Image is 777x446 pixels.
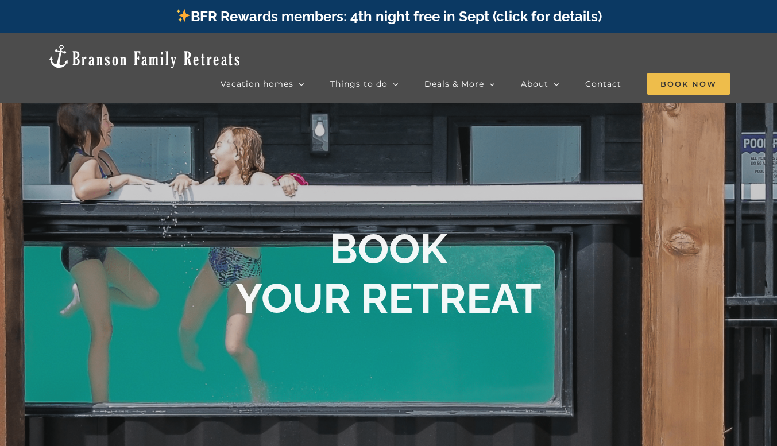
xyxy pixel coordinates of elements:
[424,80,484,88] span: Deals & More
[521,72,559,95] a: About
[175,8,602,25] a: BFR Rewards members: 4th night free in Sept (click for details)
[424,72,495,95] a: Deals & More
[330,72,399,95] a: Things to do
[521,80,548,88] span: About
[221,72,730,95] nav: Main Menu
[647,73,730,95] span: Book Now
[221,72,304,95] a: Vacation homes
[176,9,190,22] img: ✨
[647,72,730,95] a: Book Now
[585,72,621,95] a: Contact
[47,44,242,69] img: Branson Family Retreats Logo
[235,224,542,322] b: BOOK YOUR RETREAT
[330,80,388,88] span: Things to do
[221,80,293,88] span: Vacation homes
[585,80,621,88] span: Contact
